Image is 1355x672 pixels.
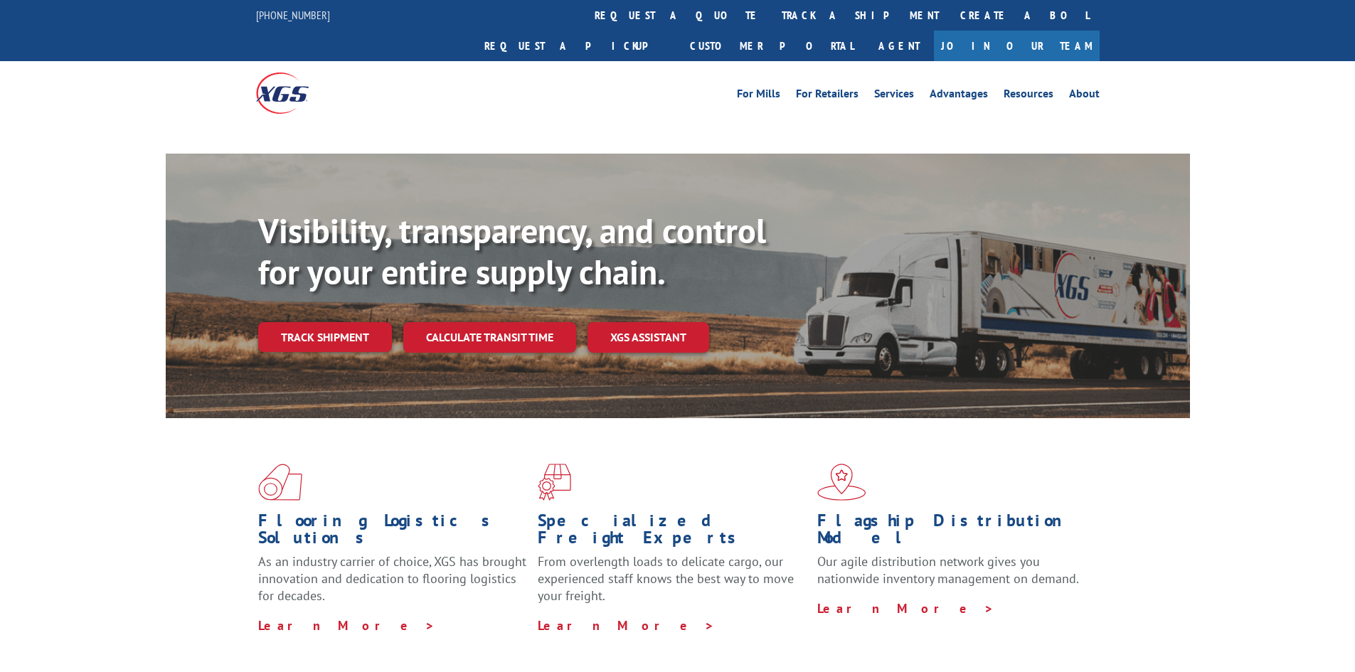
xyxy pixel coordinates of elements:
img: xgs-icon-total-supply-chain-intelligence-red [258,464,302,501]
a: Learn More > [817,600,994,617]
a: Learn More > [258,617,435,634]
a: For Retailers [796,88,859,104]
a: Calculate transit time [403,322,576,353]
a: Advantages [930,88,988,104]
a: About [1069,88,1100,104]
a: Services [874,88,914,104]
a: XGS ASSISTANT [588,322,709,353]
a: Agent [864,31,934,61]
h1: Flooring Logistics Solutions [258,512,527,553]
span: As an industry carrier of choice, XGS has brought innovation and dedication to flooring logistics... [258,553,526,604]
a: Resources [1004,88,1053,104]
a: Request a pickup [474,31,679,61]
a: [PHONE_NUMBER] [256,8,330,22]
img: xgs-icon-focused-on-flooring-red [538,464,571,501]
a: Learn More > [538,617,715,634]
img: xgs-icon-flagship-distribution-model-red [817,464,866,501]
a: Join Our Team [934,31,1100,61]
a: Customer Portal [679,31,864,61]
a: Track shipment [258,322,392,352]
span: Our agile distribution network gives you nationwide inventory management on demand. [817,553,1079,587]
a: For Mills [737,88,780,104]
b: Visibility, transparency, and control for your entire supply chain. [258,208,766,294]
p: From overlength loads to delicate cargo, our experienced staff knows the best way to move your fr... [538,553,807,617]
h1: Specialized Freight Experts [538,512,807,553]
h1: Flagship Distribution Model [817,512,1086,553]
